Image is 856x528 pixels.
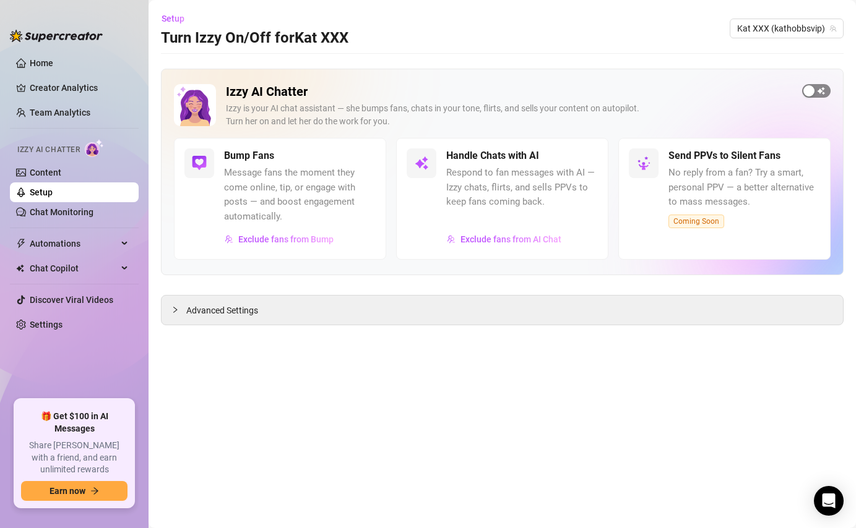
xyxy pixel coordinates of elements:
span: Message fans the moment they come online, tip, or engage with posts — and boost engagement automa... [224,166,376,224]
img: Izzy AI Chatter [174,84,216,126]
span: team [829,25,837,32]
a: Home [30,58,53,68]
a: Creator Analytics [30,78,129,98]
span: Izzy AI Chatter [17,144,80,156]
h2: Izzy AI Chatter [226,84,792,100]
img: logo-BBDzfeDw.svg [10,30,103,42]
h5: Send PPVs to Silent Fans [668,148,780,163]
img: svg%3e [636,156,651,171]
span: No reply from a fan? Try a smart, personal PPV — a better alternative to mass messages. [668,166,820,210]
span: thunderbolt [16,239,26,249]
span: Automations [30,234,118,253]
a: Chat Monitoring [30,207,93,217]
span: Exclude fans from Bump [238,234,334,244]
img: svg%3e [192,156,207,171]
span: collapsed [171,306,179,313]
button: Earn nowarrow-right [21,481,128,501]
img: svg%3e [414,156,429,171]
button: Exclude fans from Bump [224,229,334,249]
a: Discover Viral Videos [30,295,113,305]
a: Setup [30,187,53,197]
span: Setup [162,14,184,23]
span: Exclude fans from AI Chat [460,234,561,244]
img: svg%3e [225,235,233,244]
h3: Turn Izzy On/Off for Kat XXX [161,28,348,48]
span: Respond to fan messages with AI — Izzy chats, flirts, and sells PPVs to keep fans coming back. [446,166,598,210]
h5: Bump Fans [224,148,274,163]
div: Open Intercom Messenger [814,486,844,516]
h5: Handle Chats with AI [446,148,539,163]
a: Settings [30,320,63,330]
span: Advanced Settings [186,304,258,317]
span: Chat Copilot [30,258,118,278]
span: Earn now [50,486,85,496]
img: Chat Copilot [16,264,24,273]
img: AI Chatter [85,139,104,157]
span: Share [PERSON_NAME] with a friend, and earn unlimited rewards [21,440,128,476]
a: Content [30,168,61,177]
span: 🎁 Get $100 in AI Messages [21,411,128,435]
button: Setup [161,9,194,28]
a: Team Analytics [30,108,90,117]
span: Kat XXX (kathobbsvip) [737,19,836,38]
span: Coming Soon [668,215,724,228]
button: Exclude fans from AI Chat [446,229,562,249]
span: arrow-right [90,487,99,495]
img: svg%3e [447,235,456,244]
div: collapsed [171,303,186,317]
div: Izzy is your AI chat assistant — she bumps fans, chats in your tone, flirts, and sells your conte... [226,102,792,128]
